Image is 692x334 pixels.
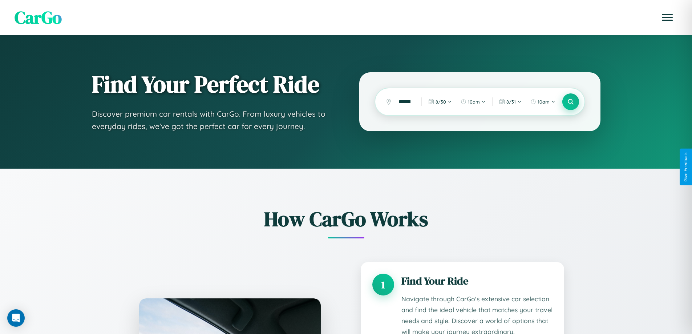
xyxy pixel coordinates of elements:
span: 8 / 31 [506,99,516,105]
span: 10am [538,99,550,105]
div: Open Intercom Messenger [7,309,25,327]
button: 10am [527,96,559,108]
h2: How CarGo Works [128,205,564,233]
span: 8 / 30 [436,99,446,105]
button: Open menu [657,7,677,28]
h3: Find Your Ride [401,274,553,288]
p: Discover premium car rentals with CarGo. From luxury vehicles to everyday rides, we've got the pe... [92,108,331,132]
button: 10am [457,96,489,108]
button: 8/30 [425,96,456,108]
button: 8/31 [495,96,525,108]
h1: Find Your Perfect Ride [92,72,331,97]
span: 10am [468,99,480,105]
span: CarGo [15,5,62,29]
div: 1 [372,274,394,295]
div: Give Feedback [683,152,688,182]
